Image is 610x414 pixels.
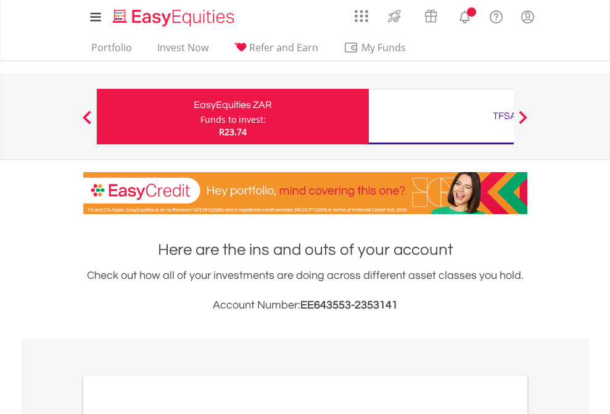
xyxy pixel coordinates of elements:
a: Invest Now [152,41,213,60]
a: Vouchers [413,3,449,26]
img: grid-menu-icon.svg [355,9,368,23]
span: Refer and Earn [249,41,318,54]
a: FAQ's and Support [480,3,512,28]
img: vouchers-v2.svg [421,6,441,26]
img: EasyCredit Promotion Banner [83,172,527,214]
button: Next [511,117,535,129]
a: Notifications [449,3,480,28]
span: My Funds [344,39,424,56]
img: EasyEquities_Logo.png [110,7,239,28]
a: My Profile [512,3,543,30]
a: AppsGrid [347,3,376,23]
h1: Here are the ins and outs of your account [83,239,527,261]
a: Home page [108,3,239,28]
a: Portfolio [86,41,137,60]
span: EE643553-2353141 [300,299,398,311]
div: Funds to invest: [200,114,266,126]
div: EasyEquities ZAR [104,96,361,114]
div: Check out how all of your investments are doing across different asset classes you hold. [83,267,527,314]
a: Refer and Earn [229,41,323,60]
span: R23.74 [219,126,247,138]
button: Previous [75,117,99,129]
h3: Account Number: [83,297,527,314]
img: thrive-v2.svg [384,6,405,26]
